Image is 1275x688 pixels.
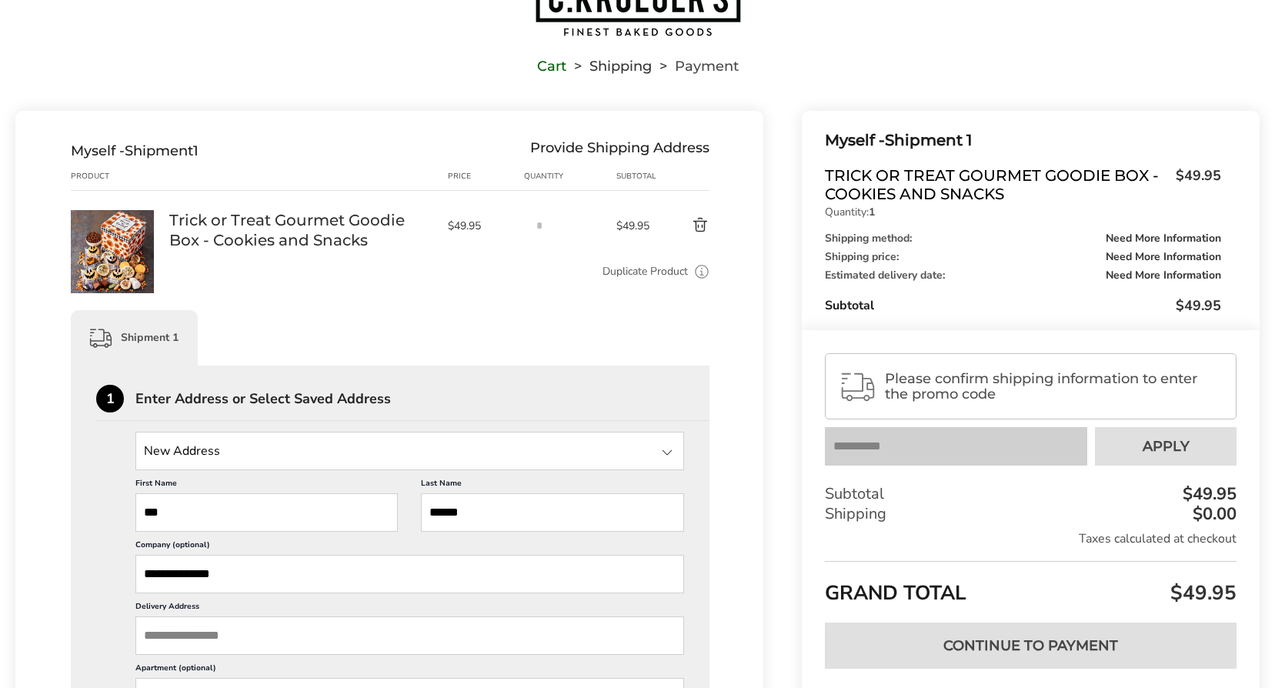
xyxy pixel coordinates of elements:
[825,561,1237,611] div: GRAND TOTAL
[602,263,688,280] a: Duplicate Product
[1095,427,1237,466] button: Apply
[135,493,398,532] input: First Name
[825,128,1221,153] div: Shipment 1
[825,131,885,149] span: Myself -
[1168,166,1221,199] span: $49.95
[421,478,683,493] label: Last Name
[825,504,1237,524] div: Shipping
[825,166,1168,203] span: Trick or Treat Gourmet Goodie Box - Cookies and Snacks
[169,210,432,250] a: Trick or Treat Gourmet Goodie Box - Cookies and Snacks
[566,61,652,72] li: Shipping
[71,209,154,224] a: Trick or Treat Gourmet Goodie Box - Cookies and Snacks
[1106,252,1221,262] span: Need More Information
[1106,233,1221,244] span: Need More Information
[71,142,199,159] div: Shipment
[1179,486,1237,503] div: $49.95
[530,142,709,159] div: Provide Shipping Address
[825,166,1221,203] a: Trick or Treat Gourmet Goodie Box - Cookies and Snacks$49.95
[96,385,124,412] div: 1
[524,170,616,182] div: Quantity
[135,616,684,655] input: Delivery Address
[675,61,739,72] span: Payment
[1167,579,1237,606] span: $49.95
[135,478,398,493] label: First Name
[421,493,683,532] input: Last Name
[1176,296,1221,315] span: $49.95
[71,170,169,182] div: Product
[885,371,1223,402] span: Please confirm shipping information to enter the promo code
[825,207,1221,218] p: Quantity:
[1143,439,1190,453] span: Apply
[135,555,684,593] input: Company
[825,270,1221,281] div: Estimated delivery date:
[135,663,684,678] label: Apartment (optional)
[1106,270,1221,281] span: Need More Information
[1189,506,1237,523] div: $0.00
[825,484,1237,504] div: Subtotal
[616,219,659,233] span: $49.95
[71,210,154,293] img: Trick or Treat Gourmet Goodie Box - Cookies and Snacks
[524,210,555,241] input: Quantity input
[537,61,566,72] a: Cart
[135,392,709,406] div: Enter Address or Select Saved Address
[825,233,1221,244] div: Shipping method:
[869,205,875,219] strong: 1
[193,142,199,159] span: 1
[135,432,684,470] input: State
[448,170,524,182] div: Price
[71,310,198,366] div: Shipment 1
[616,170,659,182] div: Subtotal
[825,530,1237,547] div: Taxes calculated at checkout
[448,219,516,233] span: $49.95
[825,296,1221,315] div: Subtotal
[825,623,1237,669] button: Continue to Payment
[135,539,684,555] label: Company (optional)
[825,252,1221,262] div: Shipping price:
[135,601,684,616] label: Delivery Address
[659,216,709,235] button: Delete product
[71,142,125,159] span: Myself -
